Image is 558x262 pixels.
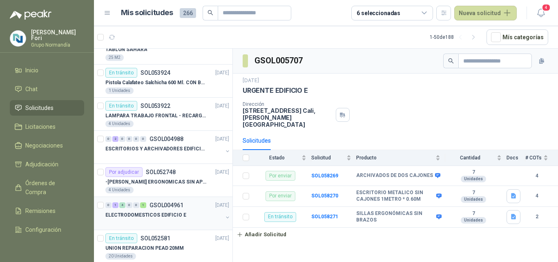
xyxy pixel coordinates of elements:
th: Cantidad [445,150,507,166]
div: En tránsito [105,233,137,243]
a: Inicio [10,63,84,78]
a: Chat [10,81,84,97]
button: Mís categorías [487,29,548,45]
p: [DATE] [215,202,229,209]
p: SOL053924 [141,70,170,76]
p: [DATE] [215,168,229,176]
b: 2 [525,213,548,221]
div: 25 M2 [105,54,124,61]
p: ELECTRODOMESTICOS EDIFICIO E [105,211,186,219]
div: 0 [140,136,146,142]
th: Docs [507,150,525,166]
a: SOL058271 [311,214,338,219]
span: 266 [180,8,196,18]
p: SOL052748 [146,169,176,175]
div: 0 [133,202,139,208]
span: Órdenes de Compra [25,179,76,197]
p: GSOL004988 [150,136,183,142]
div: Por adjudicar [105,167,143,177]
div: 0 [105,136,112,142]
p: GSOL004961 [150,202,183,208]
b: 7 [445,169,502,176]
p: Pistola Calafateo Salchicha 600 Ml. CON BOQUILLA [105,79,207,87]
span: Negociaciones [25,141,63,150]
div: Unidades [461,196,486,203]
div: Unidades [461,217,486,224]
p: [STREET_ADDRESS] Cali , [PERSON_NAME][GEOGRAPHIC_DATA] [243,107,333,128]
a: SOL058269 [311,173,338,179]
div: 0 [105,202,112,208]
a: Órdenes de Compra [10,175,84,200]
h1: Mis solicitudes [121,7,173,19]
b: ESCRITORIO METALICO SIN CAJONES 1METRO * 0.60M [356,190,434,202]
a: Manuales y ayuda [10,241,84,256]
p: SOL052581 [141,235,170,241]
div: 1 [112,202,118,208]
p: [PERSON_NAME] Fori [31,29,84,41]
a: SOL058270 [311,193,338,199]
div: 1 Unidades [105,87,134,94]
b: 7 [445,190,502,196]
span: Adjudicación [25,160,58,169]
div: Unidades [461,176,486,182]
span: search [448,58,454,64]
p: UNION REPARACION PEAD 20MM [105,244,184,252]
b: 4 [525,172,548,180]
p: Grupo Normandía [31,43,84,47]
div: Por enviar [266,171,295,181]
span: Cantidad [445,155,495,161]
div: 1 - 50 de 188 [430,31,480,44]
a: Adjudicación [10,157,84,172]
b: SILLAS ERGONÓMICAS SIN BRAZOS [356,210,434,223]
p: URGENTE EDIFICIO E [243,86,308,95]
div: 20 Unidades [105,253,136,260]
div: 6 seleccionadas [357,9,400,18]
a: Añadir Solicitud [233,228,558,242]
p: [DATE] [215,135,229,143]
b: 7 [445,210,502,217]
a: En tránsitoSOL053924[DATE] Pistola Calafateo Salchicha 600 Ml. CON BOQUILLA1 Unidades [94,65,232,98]
p: LAMPARA TRABAJO FRONTAL - RECARGABLE [105,112,207,120]
span: Producto [356,155,434,161]
h3: GSOL005707 [254,54,304,67]
div: Solicitudes [243,136,271,145]
th: # COTs [525,150,558,166]
div: 2 [112,136,118,142]
span: search [208,10,213,16]
a: Licitaciones [10,119,84,134]
a: Solicitudes [10,100,84,116]
div: 0 [126,136,132,142]
p: Dirección [243,101,333,107]
p: [DATE] [243,77,259,85]
p: [DATE] [215,69,229,77]
span: Inicio [25,66,38,75]
a: En tránsitoSOL053922[DATE] LAMPARA TRABAJO FRONTAL - RECARGABLE4 Unidades [94,98,232,131]
div: 0 [126,202,132,208]
span: Remisiones [25,206,56,215]
button: Nueva solicitud [454,6,517,20]
a: Por adjudicarSOL052748[DATE] -[PERSON_NAME] ERGONOMICAS SIN APOYA BRAZOS4 Unidades [94,164,232,197]
div: Por enviar [266,191,295,201]
p: [DATE] [215,102,229,110]
a: Negociaciones [10,138,84,153]
span: Solicitudes [25,103,54,112]
th: Producto [356,150,445,166]
a: Configuración [10,222,84,237]
div: 4 Unidades [105,121,134,127]
span: Solicitud [311,155,345,161]
div: En tránsito [105,68,137,78]
p: ESCRITORIOS Y ARCHIVADORES EDIFICIO E [105,145,207,153]
th: Solicitud [311,150,356,166]
div: En tránsito [105,101,137,111]
a: 0 2 0 0 0 0 GSOL004988[DATE] ESCRITORIOS Y ARCHIVADORES EDIFICIO E [105,134,231,160]
span: Licitaciones [25,122,56,131]
p: SOL053922 [141,103,170,109]
span: # COTs [525,155,542,161]
img: Logo peakr [10,10,51,20]
button: Añadir Solicitud [233,228,290,242]
div: 4 Unidades [105,187,134,193]
span: Chat [25,85,38,94]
